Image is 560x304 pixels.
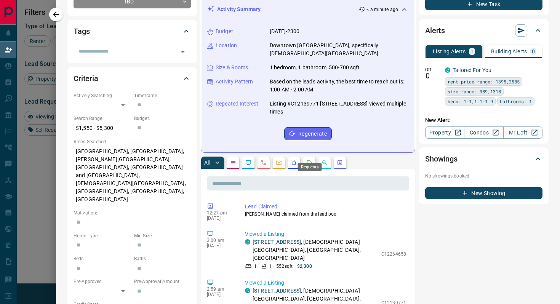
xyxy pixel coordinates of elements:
[207,216,234,221] p: [DATE]
[216,64,248,72] p: Size & Rooms
[207,238,234,243] p: 3:00 am
[207,286,234,292] p: 2:59 am
[216,78,253,86] p: Activity Pattern
[425,73,430,78] svg: Push Notification Only
[74,145,191,206] p: [GEOGRAPHIC_DATA], [GEOGRAPHIC_DATA], [PERSON_NAME][GEOGRAPHIC_DATA], [GEOGRAPHIC_DATA], [GEOGRAP...
[270,78,409,94] p: Based on the lead's activity, the best time to reach out is: 1:00 AM - 2:00 AM
[74,69,191,88] div: Criteria
[245,279,406,287] p: Viewed a Listing
[425,66,440,73] p: Off
[381,251,406,258] p: C12264658
[276,160,282,166] svg: Emails
[433,49,466,54] p: Listing Alerts
[425,153,458,165] h2: Showings
[291,160,297,166] svg: Listing Alerts
[74,25,90,37] h2: Tags
[207,292,234,297] p: [DATE]
[425,21,542,40] div: Alerts
[178,46,188,57] button: Open
[470,49,474,54] p: 1
[134,278,191,285] p: Pre-Approval Amount:
[425,187,542,199] button: New Showing
[245,160,251,166] svg: Lead Browsing Activity
[445,67,450,73] div: condos.ca
[74,138,191,145] p: Areas Searched:
[270,100,409,116] p: Listing #C12139771 [STREET_ADDRESS] viewed multiple times
[253,239,301,245] a: [STREET_ADDRESS]
[270,64,360,72] p: 1 bedroom, 1 bathroom, 500-700 sqft
[204,160,210,165] p: All
[276,263,293,270] p: 552 sqft
[284,127,332,140] button: Regenerate
[464,126,503,139] a: Condos
[503,126,542,139] a: Mr.Loft
[261,160,267,166] svg: Calls
[269,263,272,270] p: 1
[134,92,191,99] p: Timeframe:
[216,27,233,35] p: Budget
[207,2,409,16] div: Activity Summary< a minute ago
[425,173,542,179] p: No showings booked
[74,210,191,216] p: Motivation:
[74,72,98,85] h2: Criteria
[207,210,234,216] p: 12:27 pm
[322,160,328,166] svg: Opportunities
[74,278,130,285] p: Pre-Approved:
[74,92,130,99] p: Actively Searching:
[297,263,312,270] p: $2,300
[366,6,398,13] p: < a minute ago
[216,100,258,108] p: Repeated Interest
[74,22,191,40] div: Tags
[74,232,130,239] p: Home Type:
[230,160,236,166] svg: Notes
[217,5,261,13] p: Activity Summary
[500,98,532,105] span: bathrooms: 1
[74,255,130,262] p: Beds:
[425,150,542,168] div: Showings
[245,203,406,211] p: Lead Claimed
[134,115,191,122] p: Budget:
[448,88,501,95] span: size range: 389,1318
[245,230,406,238] p: Viewed a Listing
[254,263,257,270] p: 1
[245,211,406,218] p: [PERSON_NAME] claimed from the lead pool
[337,160,343,166] svg: Agent Actions
[532,49,535,54] p: 0
[270,27,299,35] p: [DATE]-2300
[74,122,130,134] p: $1,550 - $5,300
[245,239,250,245] div: condos.ca
[74,115,130,122] p: Search Range:
[425,116,542,124] p: New Alert:
[425,126,464,139] a: Property
[253,238,378,262] p: , [DEMOGRAPHIC_DATA][GEOGRAPHIC_DATA], [GEOGRAPHIC_DATA], [GEOGRAPHIC_DATA]
[207,243,234,248] p: [DATE]
[448,78,520,85] span: rent price range: 1395,2585
[491,49,527,54] p: Building Alerts
[253,288,301,294] a: [STREET_ADDRESS]
[298,163,322,171] div: Requests
[425,24,445,37] h2: Alerts
[448,98,493,105] span: beds: 1-1,1.1-1.9
[453,67,491,73] a: Tailored For You
[134,232,191,239] p: Min Size:
[216,42,237,50] p: Location
[245,288,250,293] div: condos.ca
[270,42,409,58] p: Downtown [GEOGRAPHIC_DATA], specifically [DEMOGRAPHIC_DATA][GEOGRAPHIC_DATA]
[134,255,191,262] p: Baths:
